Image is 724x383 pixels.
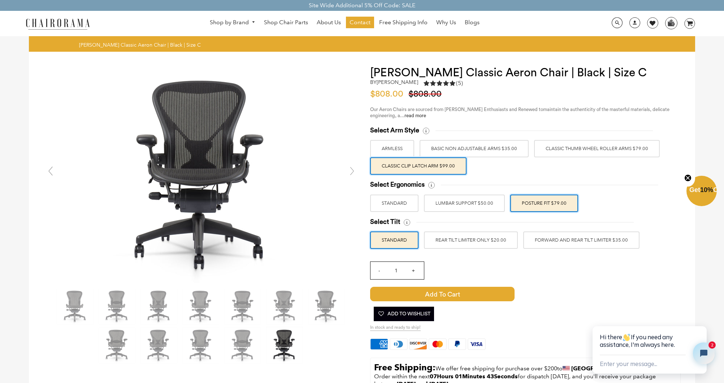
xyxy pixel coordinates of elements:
iframe: Tidio Chat [585,303,724,383]
label: STANDARD [370,231,419,249]
a: Why Us [433,17,460,28]
a: About Us [313,17,344,28]
strong: [GEOGRAPHIC_DATA] [571,365,633,372]
span: Blogs [465,19,480,26]
span: Select Tilt [370,218,400,226]
img: Herman Miller Classic Aeron Chair | Black | Size C - chairorama [308,288,344,324]
label: Classic Thumb Wheel Roller Arms $79.00 [534,140,660,157]
img: Herman Miller Classic Aeron Chair | Black | Size C - chairorama [225,288,261,324]
span: Add to Cart [370,287,515,301]
span: [PERSON_NAME] Classic Aeron Chair | Black | Size C [79,42,201,48]
img: Herman Miller Classic Aeron Chair | Black | Size C - chairorama [141,288,177,324]
a: Contact [346,17,374,28]
div: 5.0 rating (5 votes) [424,79,463,87]
img: chairorama [22,17,94,30]
span: Shop Chair Parts [264,19,308,26]
h2: by [370,79,418,85]
h1: [PERSON_NAME] Classic Aeron Chair | Black | Size C [370,66,681,79]
button: Add To Wishlist [374,307,434,321]
a: 5.0 rating (5 votes) [424,79,463,89]
label: BASIC NON ADJUSTABLE ARMS $35.00 [420,140,529,157]
img: Herman Miller Classic Aeron Chair | Black | Size C - chairorama [141,327,177,363]
span: Free Shipping Info [379,19,428,26]
img: Herman Miller Classic Aeron Chair | Black | Size C - chairorama [225,327,261,363]
span: Select Ergonomics [370,180,425,189]
span: (5) [456,80,463,87]
label: STANDARD [370,195,419,212]
img: Herman Miller Classic Aeron Chair | Black | Size C - chairorama [99,288,135,324]
a: [PERSON_NAME] [377,79,418,85]
span: 10% [700,186,713,193]
button: Add to Cart [370,287,588,301]
img: Herman Miller Classic Aeron Chair | Black | Size C - chairorama [266,288,303,324]
label: FORWARD AND REAR TILT LIMITER $35.00 [523,231,640,249]
label: ARMLESS [370,140,414,157]
img: Herman Miller Classic Aeron Chair | Black | Size C - chairorama [183,288,219,324]
span: Our Aeron Chairs are sourced from [PERSON_NAME] Enthusiasts and Renewed to [370,107,543,112]
input: + [404,262,422,279]
label: REAR TILT LIMITER ONLY $20.00 [424,231,518,249]
a: Shop by Brand [206,17,259,28]
a: Blogs [461,17,483,28]
img: Herman Miller Classic Aeron Chair | Black | Size C - chairorama [57,288,93,324]
span: $808.00 [408,90,445,98]
label: POSTURE FIT $79.00 [510,195,578,212]
span: $808.00 [370,90,407,98]
span: Add To Wishlist [377,307,430,321]
img: WhatsApp_Image_2024-07-12_at_16.23.01.webp [666,17,677,28]
span: Get Off [689,186,723,193]
img: Herman Miller Classic Aeron Chair | Black | Size C - chairorama [183,327,219,363]
label: LUMBAR SUPPORT $50.00 [424,195,505,212]
nav: DesktopNavigation [125,17,565,30]
span: Why Us [436,19,456,26]
span: About Us [317,19,341,26]
a: read more [404,113,426,118]
label: Classic Clip Latch Arm $99.00 [370,157,467,175]
strong: Free Shipping: [374,362,435,373]
span: We offer free shipping for purchase over $200 [435,365,557,372]
span: Contact [350,19,370,26]
nav: breadcrumbs [79,42,203,48]
span: In stock and ready to ship! [370,325,421,331]
input: - [370,262,388,279]
img: DSC_4337_grande.jpg [93,66,310,283]
a: Free Shipping Info [376,17,431,28]
div: Get10%OffClose teaser [686,176,717,207]
span: Select Arm Style [370,126,419,135]
img: Herman Miller Classic Aeron Chair | Black | Size C - chairorama [266,327,303,363]
button: Close teaser [681,170,695,187]
span: 07Hours 01Minutes 43Seconds [430,373,518,380]
p: to [374,362,677,373]
a: Shop Chair Parts [260,17,312,28]
img: Herman Miller Classic Aeron Chair | Black | Size C - chairorama [99,327,135,363]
